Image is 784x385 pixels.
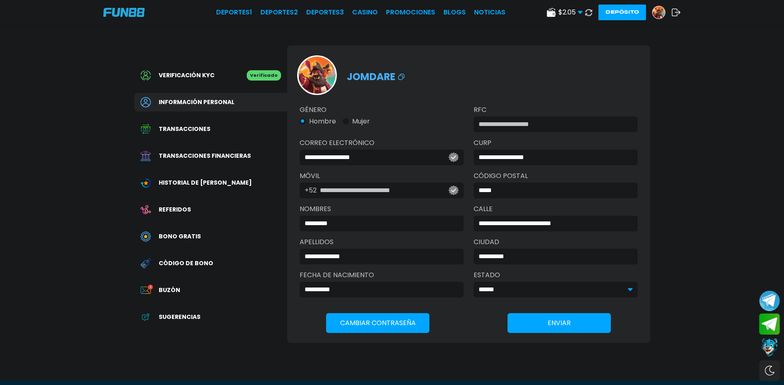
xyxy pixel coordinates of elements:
[300,171,464,181] label: Móvil
[134,308,287,326] a: App FeedbackSugerencias
[159,152,251,160] span: Transacciones financieras
[386,7,435,17] a: Promociones
[260,7,298,17] a: Deportes2
[300,204,464,214] label: NOMBRES
[141,204,151,215] img: Referral
[141,178,151,188] img: Wagering Transaction
[159,98,234,107] span: Información personal
[306,7,344,17] a: Deportes3
[159,232,201,241] span: Bono Gratis
[141,285,151,295] img: Inbox
[300,138,464,148] label: Correo electrónico
[558,7,583,17] span: $ 2.05
[598,5,646,20] button: Depósito
[300,105,464,115] label: Género
[141,97,151,107] img: Personal
[759,314,780,335] button: Join telegram
[159,205,191,214] span: Referidos
[247,70,281,81] p: Verificado
[159,313,200,321] span: Sugerencias
[134,120,287,138] a: Transaction HistoryTransacciones
[759,337,780,358] button: Contact customer service
[347,65,406,84] p: jomdare
[298,57,336,94] img: Avatar
[141,258,151,269] img: Redeem Bonus
[474,105,638,115] label: RFC
[300,237,464,247] label: APELLIDOS
[134,93,287,112] a: PersonalInformación personal
[326,313,429,333] button: Cambiar Contraseña
[305,185,317,195] p: +52
[134,173,287,192] a: Wagering TransactionHistorial de [PERSON_NAME]
[134,147,287,165] a: Financial TransactionTransacciones financieras
[474,237,638,247] label: Ciudad
[159,71,214,80] span: Verificación KYC
[134,254,287,273] a: Redeem BonusCódigo de bono
[134,200,287,219] a: ReferralReferidos
[652,6,672,19] a: Avatar
[474,171,638,181] label: Código Postal
[343,116,370,126] button: Mujer
[159,125,210,133] span: Transacciones
[352,7,378,17] a: CASINO
[141,231,151,242] img: Free Bonus
[148,285,153,290] p: 2
[141,124,151,134] img: Transaction History
[159,286,180,295] span: Buzón
[759,290,780,311] button: Join telegram channel
[443,7,466,17] a: BLOGS
[300,116,336,126] button: Hombre
[103,8,145,17] img: Company Logo
[134,281,287,299] a: InboxBuzón2
[159,178,252,187] span: Historial de [PERSON_NAME]
[474,204,638,214] label: Calle
[759,360,780,381] div: Switch theme
[134,66,287,85] a: Verificación KYCVerificado
[300,270,464,280] label: Fecha de Nacimiento
[141,312,151,322] img: App Feedback
[508,313,611,333] button: ENVIAR
[474,7,505,17] a: NOTICIAS
[474,270,638,280] label: Estado
[653,6,665,19] img: Avatar
[159,259,213,268] span: Código de bono
[474,138,638,148] label: CURP
[141,151,151,161] img: Financial Transaction
[216,7,252,17] a: Deportes1
[134,227,287,246] a: Free BonusBono Gratis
